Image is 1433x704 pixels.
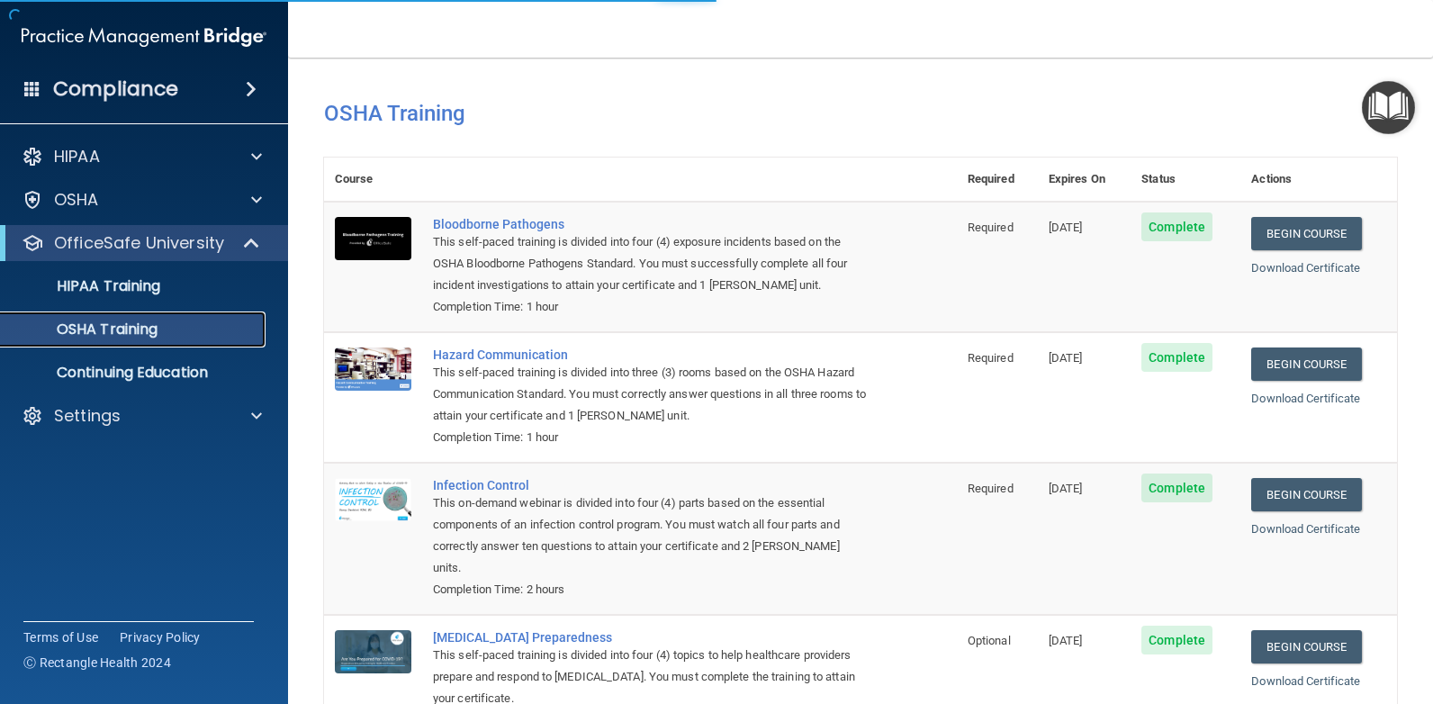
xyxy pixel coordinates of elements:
p: HIPAA Training [12,277,160,295]
span: [DATE] [1049,351,1083,365]
button: Open Resource Center [1362,81,1415,134]
p: HIPAA [54,146,100,167]
span: Required [968,221,1014,234]
a: Begin Course [1251,347,1361,381]
img: PMB logo [22,19,266,55]
a: Hazard Communication [433,347,867,362]
iframe: Drift Widget Chat Controller [1122,576,1411,648]
span: [DATE] [1049,634,1083,647]
a: Begin Course [1251,478,1361,511]
a: Bloodborne Pathogens [433,217,867,231]
div: This self-paced training is divided into four (4) exposure incidents based on the OSHA Bloodborne... [433,231,867,296]
h4: OSHA Training [324,101,1397,126]
div: This self-paced training is divided into three (3) rooms based on the OSHA Hazard Communication S... [433,362,867,427]
p: OSHA Training [12,320,158,338]
th: Status [1131,158,1240,202]
a: Download Certificate [1251,522,1360,536]
span: [DATE] [1049,221,1083,234]
th: Course [324,158,422,202]
a: Download Certificate [1251,674,1360,688]
a: OfficeSafe University [22,232,261,254]
div: Completion Time: 1 hour [433,296,867,318]
span: [DATE] [1049,482,1083,495]
a: OSHA [22,189,262,211]
a: Download Certificate [1251,261,1360,275]
span: Complete [1141,212,1212,241]
th: Actions [1240,158,1397,202]
a: Terms of Use [23,628,98,646]
h4: Compliance [53,77,178,102]
div: Completion Time: 1 hour [433,427,867,448]
span: Required [968,351,1014,365]
div: This on-demand webinar is divided into four (4) parts based on the essential components of an inf... [433,492,867,579]
th: Expires On [1038,158,1131,202]
p: Continuing Education [12,364,257,382]
p: OfficeSafe University [54,232,224,254]
p: Settings [54,405,121,427]
a: Download Certificate [1251,392,1360,405]
a: Settings [22,405,262,427]
span: Complete [1141,474,1212,502]
th: Required [957,158,1038,202]
span: Optional [968,634,1011,647]
span: Ⓒ Rectangle Health 2024 [23,654,171,672]
a: HIPAA [22,146,262,167]
a: Begin Course [1251,217,1361,250]
span: Required [968,482,1014,495]
a: [MEDICAL_DATA] Preparedness [433,630,867,645]
span: Complete [1141,343,1212,372]
div: Completion Time: 2 hours [433,579,867,600]
a: Infection Control [433,478,867,492]
a: Privacy Policy [120,628,201,646]
p: OSHA [54,189,99,211]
